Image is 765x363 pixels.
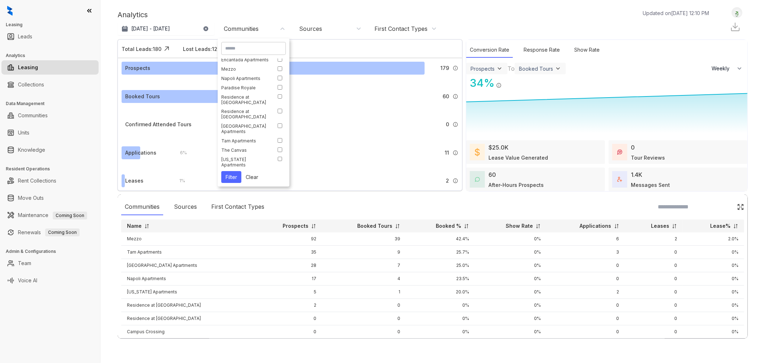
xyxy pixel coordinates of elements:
[122,45,161,53] div: Total Leads: 180
[683,339,744,352] td: 0%
[625,272,683,286] td: 0
[53,212,87,220] span: Coming Soon
[127,222,142,230] p: Name
[6,22,100,28] h3: Leasing
[221,147,270,153] div: The Canvas
[683,246,744,259] td: 0%
[475,312,547,325] td: 0%
[722,204,728,210] img: SearchIcon
[322,232,406,246] td: 39
[252,246,322,259] td: 35
[18,191,44,205] a: Move Outs
[507,64,515,73] div: To
[683,325,744,339] td: 0%
[406,339,475,352] td: 0%
[1,191,99,205] li: Move Outs
[125,149,156,157] div: Applications
[6,52,100,59] h3: Analytics
[322,272,406,286] td: 4
[121,325,252,339] td: Campus Crossing
[1,29,99,44] li: Leads
[1,273,99,288] li: Voice AI
[554,65,562,72] img: ViewFilterArrow
[6,248,100,255] h3: Admin & Configurations
[208,199,268,215] div: First Contact Types
[453,178,458,184] img: Info
[221,66,270,72] div: Mezzo
[322,312,406,325] td: 0
[440,64,449,72] span: 179
[283,222,308,230] p: Prospects
[18,108,48,123] a: Communities
[631,181,670,189] div: Messages Sent
[125,177,143,185] div: Leases
[299,25,322,33] div: Sources
[6,100,100,107] h3: Data Management
[121,232,252,246] td: Mezzo
[496,82,502,88] img: Info
[496,65,503,72] img: ViewFilterArrow
[732,9,742,16] img: UserAvatar
[625,325,683,339] td: 0
[1,208,99,222] li: Maintenance
[6,166,100,172] h3: Resident Operations
[357,222,392,230] p: Booked Tours
[683,312,744,325] td: 0%
[252,232,322,246] td: 92
[18,143,45,157] a: Knowledge
[683,286,744,299] td: 0%
[1,174,99,188] li: Rent Collections
[406,232,475,246] td: 42.4%
[406,286,475,299] td: 20.0%
[580,222,611,230] p: Applications
[453,150,458,156] img: Info
[221,76,270,81] div: Napoli Apartments
[625,232,683,246] td: 2
[730,22,741,32] img: Download
[1,77,99,92] li: Collections
[221,123,270,134] div: [GEOGRAPHIC_DATA] Apartments
[625,286,683,299] td: 0
[488,154,548,161] div: Lease Value Generated
[672,223,677,229] img: sorting
[406,325,475,339] td: 0%
[121,312,252,325] td: Residence at [GEOGRAPHIC_DATA]
[18,256,31,270] a: Team
[252,286,322,299] td: 5
[571,42,603,58] div: Show Rate
[221,85,270,90] div: Paradise Royale
[446,121,449,128] span: 0
[18,174,56,188] a: Rent Collections
[466,42,513,58] div: Conversion Rate
[475,148,480,156] img: LeaseValue
[475,286,547,299] td: 0%
[453,122,458,127] img: Info
[121,199,163,215] div: Communities
[18,273,37,288] a: Voice AI
[18,77,44,92] a: Collections
[445,149,449,157] span: 11
[221,94,270,105] div: Residence at [GEOGRAPHIC_DATA]
[311,223,316,229] img: sorting
[18,29,32,44] a: Leads
[631,154,665,161] div: Tour Reviews
[183,45,217,53] div: Lost Leads: 12
[221,171,241,183] button: Filter
[221,57,270,62] div: Encantada Apartments
[471,66,495,72] div: Prospects
[683,232,744,246] td: 2.0%
[643,9,709,17] p: Updated on [DATE] 12:10 PM
[18,60,38,75] a: Leasing
[406,272,475,286] td: 23.5%
[443,93,449,100] span: 60
[172,177,185,185] div: 1 %
[547,299,625,312] td: 0
[625,299,683,312] td: 0
[252,325,322,339] td: 0
[710,222,731,230] p: Lease%
[224,25,259,33] div: Communities
[475,339,547,352] td: 0%
[707,62,747,75] button: Weekly
[322,259,406,272] td: 7
[475,299,547,312] td: 0%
